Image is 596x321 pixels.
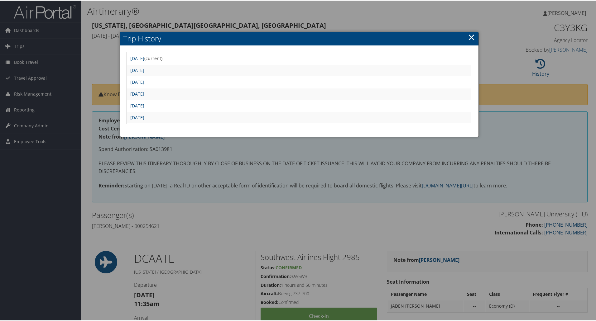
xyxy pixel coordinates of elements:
[130,78,144,84] a: [DATE]
[120,31,478,45] h2: Trip History
[130,67,144,73] a: [DATE]
[130,55,144,61] a: [DATE]
[468,30,475,43] a: ×
[130,90,144,96] a: [DATE]
[130,102,144,108] a: [DATE]
[130,114,144,120] a: [DATE]
[127,52,471,64] td: (current)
